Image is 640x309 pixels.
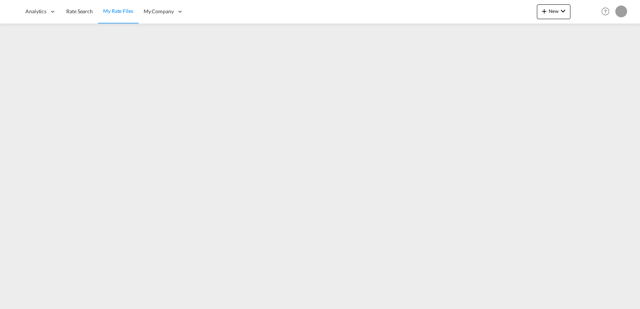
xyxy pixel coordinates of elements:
[540,8,567,14] span: New
[103,8,133,14] span: My Rate Files
[537,4,570,19] button: icon-plus 400-fgNewicon-chevron-down
[25,8,46,15] span: Analytics
[599,5,615,18] div: Help
[559,7,567,15] md-icon: icon-chevron-down
[144,8,174,15] span: My Company
[66,8,93,14] span: Rate Search
[599,5,612,18] span: Help
[540,7,549,15] md-icon: icon-plus 400-fg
